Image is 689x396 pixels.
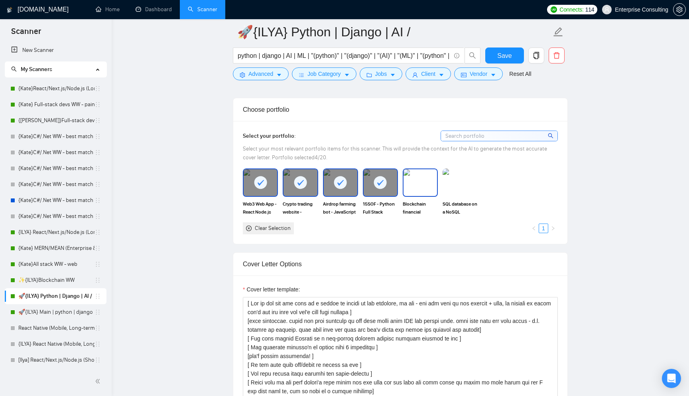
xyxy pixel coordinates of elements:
span: caret-down [344,72,350,78]
div: Cover Letter Options [243,253,558,275]
span: setting [240,72,245,78]
span: holder [94,133,101,140]
span: My Scanners [11,66,52,73]
input: Search Freelance Jobs... [238,51,451,61]
span: delete [549,52,564,59]
span: holder [94,309,101,315]
span: caret-down [439,72,444,78]
a: 🚀{ILYA} Python | Django | AI / [18,288,94,304]
input: Scanner name... [237,22,551,42]
span: holder [94,213,101,220]
a: 🚀{ILYA} Main | python | django | AI (+less than 30 h) [18,304,94,320]
a: React Native (Mobile, Long-term) [18,320,94,336]
a: {ILYA} React Native (Mobile, Long-term) [18,336,94,352]
div: Choose portfolio [243,98,558,121]
span: SQL database on a NoSQL foundation - React.js MySQL PHP HubSpot jQuery [443,200,478,216]
button: copy [528,48,544,63]
img: upwork-logo.png [551,6,557,13]
span: search [465,52,480,59]
span: Select your portfolio: [243,133,296,139]
span: edit [553,27,563,37]
button: Save [485,48,524,63]
li: 1 [539,224,548,233]
li: {Kate}C#/.Net WW - best match (<1 month, not preferred location) [5,176,106,192]
li: {Kate} MERN/MEAN (Enterprise & SaaS) [5,240,106,256]
a: New Scanner [11,42,100,58]
li: {Kate}C#/.Net WW - best match [5,129,106,145]
span: holder [94,181,101,188]
span: holder [94,357,101,363]
li: {Kate}C#/.Net WW - best match (not preferred location) [5,145,106,160]
button: idcardVendorcaret-down [454,67,503,80]
span: right [551,226,555,231]
a: {Kate} MERN/MEAN (Enterprise & SaaS) [18,240,94,256]
li: {Kate}Full-stack devs WW (<1 month) - pain point [5,113,106,129]
li: Next Page [548,224,558,233]
button: folderJobscaret-down [360,67,403,80]
a: {Kate}All stack WW - web [18,256,94,272]
a: {Kate} Full-stack devs WW - pain point [18,97,94,113]
span: holder [94,229,101,236]
li: Previous Page [529,224,539,233]
span: caret-down [490,72,496,78]
button: settingAdvancedcaret-down [233,67,289,80]
span: holder [94,293,101,299]
a: {Kate}C#/.Net WW - best match (<1 month, not preferred location) [18,176,94,192]
li: 🚀{ILYA} Main | python | django | AI (+less than 30 h) [5,304,106,320]
li: 🚀{ILYA} Python | Django | AI / [5,288,106,304]
span: setting [673,6,685,13]
span: holder [94,277,101,283]
span: Vendor [470,69,487,78]
span: holder [94,117,101,124]
img: logo [7,4,12,16]
a: setting [673,6,686,13]
button: search [465,48,480,63]
span: 114 [585,5,594,14]
li: {Kate}React/Next.js/Node.js (Long-term, All Niches) [5,81,106,97]
span: Jobs [375,69,387,78]
a: Reset All [509,69,531,78]
a: dashboardDashboard [136,6,172,13]
span: caret-down [390,72,396,78]
span: copy [529,52,544,59]
span: holder [94,341,101,347]
span: holder [94,101,101,108]
a: [Ilya] React/Next.js/Node.js (Short-term, MVP/Startups) [18,352,94,368]
span: Connects: [559,5,583,14]
span: holder [94,197,101,204]
a: {ILYA} React/Next.js/Node.js (Long-term, All Niches) [18,224,94,240]
li: {ILYA} React Native (Mobile, Long-term) [5,336,106,352]
button: setting [673,3,686,16]
li: {Kate}All stack WW - web [5,256,106,272]
span: holder [94,85,101,92]
button: delete [549,48,565,63]
span: 15SOF - Python Full Stack Development, React, Node, Azure [363,200,398,216]
button: barsJob Categorycaret-down [292,67,356,80]
li: React Native (Mobile, Long-term) [5,320,106,336]
span: Blockchain financial platform - ReactJS Tailwind CSS Webpack DeFi NFT [403,200,438,216]
div: Open Intercom Messenger [662,369,681,388]
a: 1 [539,224,548,233]
a: searchScanner [188,6,217,13]
label: Cover letter template: [243,285,300,294]
span: Client [421,69,435,78]
span: holder [94,165,101,172]
span: holder [94,149,101,156]
span: holder [94,261,101,267]
button: left [529,224,539,233]
img: portfolio thumbnail image [443,168,478,196]
a: homeHome [96,6,120,13]
span: Crypto trading website - NodeJS Java ExpressJS MongoDB PostgreSQL API [283,200,318,216]
li: New Scanner [5,42,106,58]
div: Clear Selection [255,224,291,233]
img: portfolio thumbnail image [404,169,437,196]
span: Save [497,51,512,61]
span: holder [94,245,101,251]
button: userClientcaret-down [406,67,451,80]
li: {Kate}C#/.Net WW - best match (<1 month) [5,160,106,176]
span: left [532,226,536,231]
a: {Kate}C#/.Net WW - best match (0 spent, not preferred location) [18,208,94,224]
li: {Kate}C#/.Net WW - best match (0 spent) [5,192,106,208]
a: {Kate}C#/.Net WW - best match [18,129,94,145]
span: Advanced [248,69,273,78]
